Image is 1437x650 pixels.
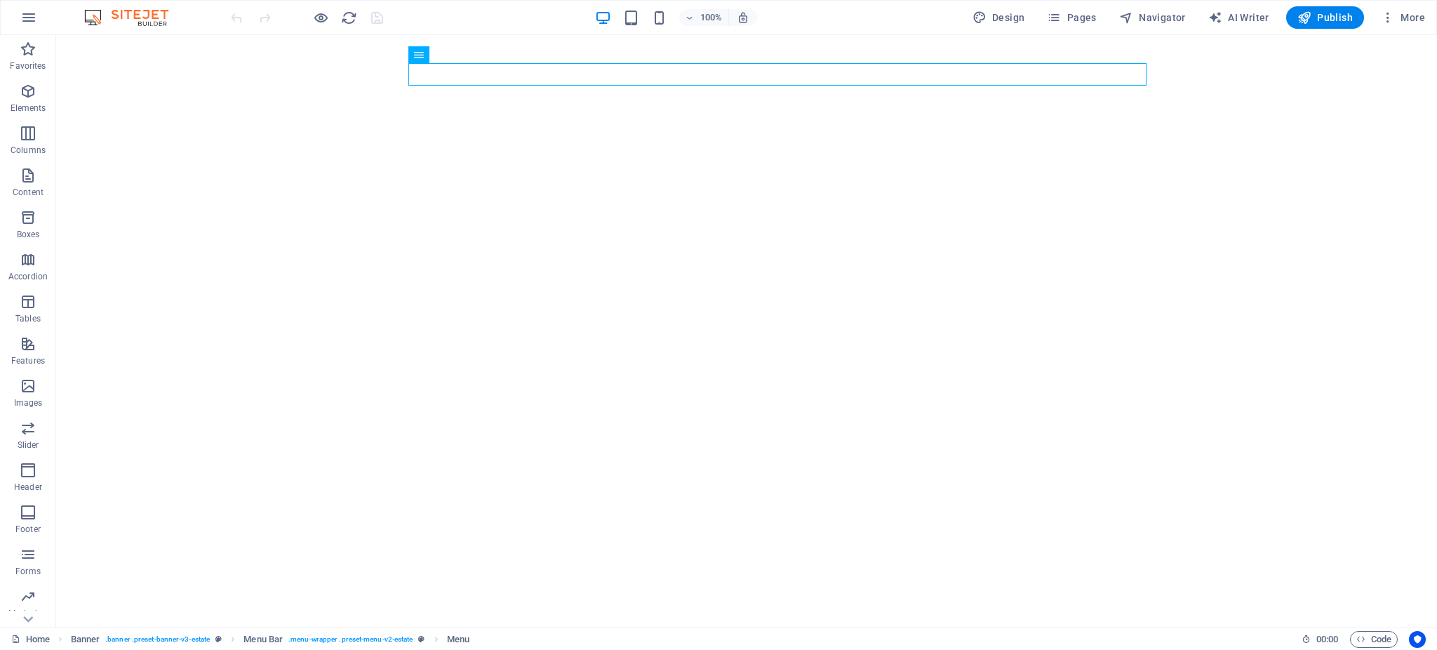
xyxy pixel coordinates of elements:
[243,631,283,648] span: Click to select. Double-click to edit
[700,9,723,26] h6: 100%
[967,6,1031,29] button: Design
[11,355,45,366] p: Features
[215,635,222,643] i: This element is a customizable preset
[1114,6,1191,29] button: Navigator
[1350,631,1398,648] button: Code
[1356,631,1391,648] span: Code
[15,313,41,324] p: Tables
[679,9,729,26] button: 100%
[15,566,41,577] p: Forms
[11,631,50,648] a: Click to cancel selection. Double-click to open Pages
[11,145,46,156] p: Columns
[1302,631,1339,648] h6: Session time
[341,10,357,26] i: Reload page
[14,482,42,493] p: Header
[81,9,186,26] img: Editor Logo
[17,229,40,240] p: Boxes
[288,631,413,648] span: . menu-wrapper .preset-menu-v2-estate
[13,187,44,198] p: Content
[71,631,100,648] span: Click to select. Double-click to edit
[10,60,46,72] p: Favorites
[1375,6,1431,29] button: More
[15,524,41,535] p: Footer
[973,11,1025,25] span: Design
[11,102,46,114] p: Elements
[1316,631,1338,648] span: 00 00
[1381,11,1425,25] span: More
[71,631,470,648] nav: breadcrumb
[447,631,469,648] span: Click to select. Double-click to edit
[1297,11,1353,25] span: Publish
[105,631,210,648] span: . banner .preset-banner-v3-estate
[1119,11,1186,25] span: Navigator
[1047,11,1096,25] span: Pages
[1286,6,1364,29] button: Publish
[1409,631,1426,648] button: Usercentrics
[18,439,39,451] p: Slider
[418,635,425,643] i: This element is a customizable preset
[312,9,329,26] button: Click here to leave preview mode and continue editing
[1203,6,1275,29] button: AI Writer
[1041,6,1102,29] button: Pages
[8,608,47,619] p: Marketing
[14,397,43,409] p: Images
[340,9,357,26] button: reload
[8,271,48,282] p: Accordion
[737,11,749,24] i: On resize automatically adjust zoom level to fit chosen device.
[1208,11,1269,25] span: AI Writer
[1326,634,1328,644] span: :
